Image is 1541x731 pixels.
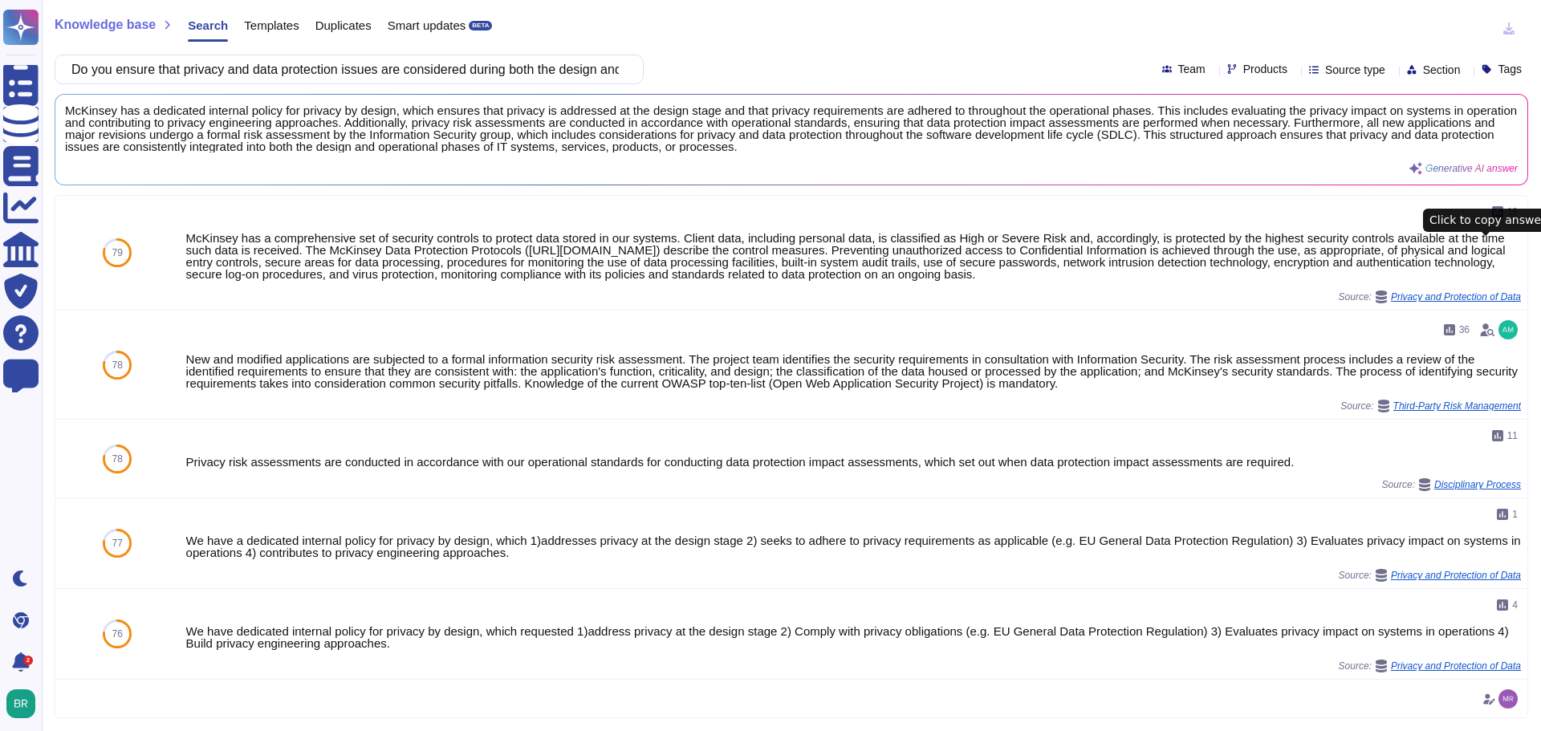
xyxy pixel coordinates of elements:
[1339,569,1521,582] span: Source:
[112,538,123,548] span: 77
[1498,320,1518,339] img: user
[1391,661,1521,671] span: Privacy and Protection of Data
[186,534,1521,558] div: We have a dedicated internal policy for privacy by design, which 1)addresses privacy at the desig...
[65,104,1518,152] span: McKinsey has a dedicated internal policy for privacy by design, which ensures that privacy is add...
[1325,64,1385,75] span: Source type
[186,353,1521,389] div: New and modified applications are subjected to a formal information security risk assessment. The...
[1391,571,1521,580] span: Privacy and Protection of Data
[55,18,156,31] span: Knowledge base
[6,689,35,718] img: user
[244,19,299,31] span: Templates
[1425,164,1518,173] span: Generative AI answer
[1498,63,1522,75] span: Tags
[1340,400,1521,412] span: Source:
[1243,63,1287,75] span: Products
[1507,207,1518,217] span: 18
[1498,689,1518,709] img: user
[1178,63,1206,75] span: Team
[186,456,1521,468] div: Privacy risk assessments are conducted in accordance with our operational standards for conductin...
[315,19,372,31] span: Duplicates
[1507,431,1518,441] span: 11
[1393,401,1521,411] span: Third-Party Risk Management
[112,248,123,258] span: 79
[112,454,123,464] span: 78
[388,19,466,31] span: Smart updates
[1434,480,1521,489] span: Disciplinary Process
[1459,325,1470,335] span: 36
[1512,510,1518,519] span: 1
[469,21,492,30] div: BETA
[23,656,33,665] div: 2
[1423,64,1461,75] span: Section
[1339,660,1521,672] span: Source:
[186,625,1521,649] div: We have dedicated internal policy for privacy by design, which requested 1)address privacy at the...
[1339,290,1521,303] span: Source:
[63,55,627,83] input: Search a question or template...
[1382,478,1521,491] span: Source:
[1391,292,1521,302] span: Privacy and Protection of Data
[188,19,228,31] span: Search
[3,686,47,721] button: user
[112,629,123,639] span: 76
[1512,600,1518,610] span: 4
[112,360,123,370] span: 78
[186,232,1521,280] div: McKinsey has a comprehensive set of security controls to protect data stored in our systems. Clie...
